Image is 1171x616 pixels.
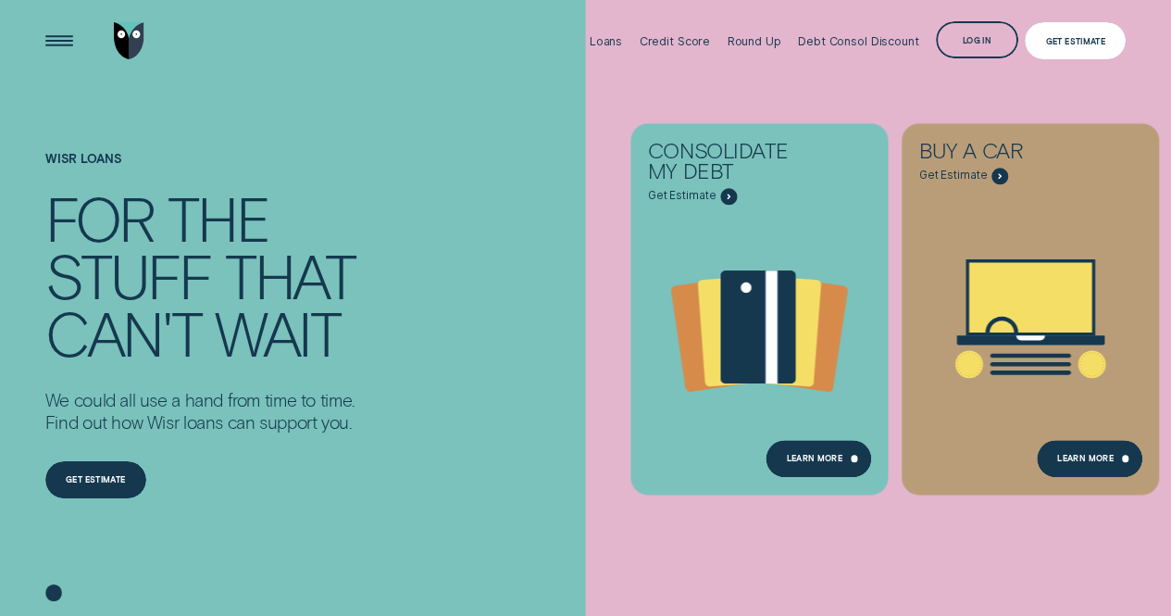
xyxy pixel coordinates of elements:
div: Consolidate my debt [648,141,813,189]
button: Open Menu [41,22,78,59]
span: Get Estimate [648,190,716,204]
a: Learn More [1037,440,1142,477]
a: Get estimate [45,461,146,498]
h4: For the stuff that can't wait [45,189,355,361]
div: Loans [590,34,622,48]
div: can't [45,304,201,361]
a: Learn more [766,440,871,477]
div: stuff [45,246,211,304]
div: Get Estimate [1046,38,1105,45]
div: Buy a car [919,141,1084,168]
a: Buy a car - Learn more [902,123,1159,484]
button: Log in [936,21,1018,58]
div: Round Up [728,34,781,48]
span: Get Estimate [919,170,988,183]
div: wait [215,304,340,361]
div: that [225,246,355,304]
a: Get Estimate [1025,22,1126,59]
div: the [168,189,268,246]
img: Wisr [114,22,144,59]
a: Consolidate my debt - Learn more [630,123,888,484]
div: Credit Score [640,34,711,48]
div: For [45,189,154,246]
div: Debt Consol Discount [798,34,918,48]
h1: Wisr loans [45,152,355,190]
p: We could all use a hand from time to time. Find out how Wisr loans can support you. [45,389,355,434]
